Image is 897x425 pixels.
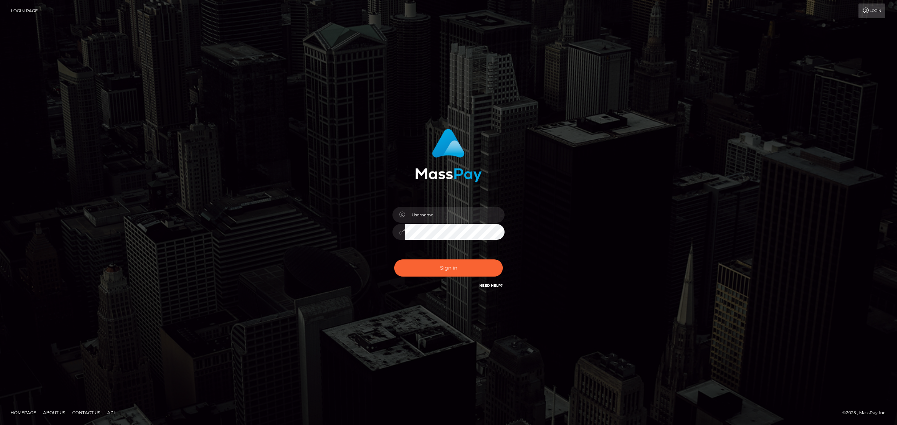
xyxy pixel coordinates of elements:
[104,407,118,418] a: API
[479,283,503,288] a: Need Help?
[842,409,892,417] div: © 2025 , MassPay Inc.
[40,407,68,418] a: About Us
[415,129,482,182] img: MassPay Login
[394,259,503,277] button: Sign in
[69,407,103,418] a: Contact Us
[11,4,38,18] a: Login Page
[858,4,885,18] a: Login
[8,407,39,418] a: Homepage
[405,207,505,223] input: Username...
